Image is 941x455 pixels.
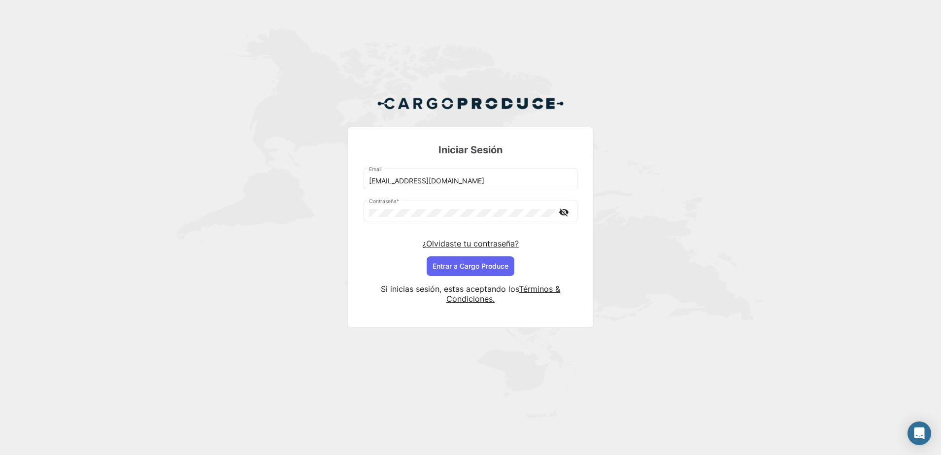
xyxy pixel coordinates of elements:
[907,421,931,445] div: Abrir Intercom Messenger
[422,239,519,248] a: ¿Olvidaste tu contraseña?
[377,92,564,115] img: Cargo Produce Logo
[558,206,570,218] mat-icon: visibility_off
[427,256,514,276] button: Entrar a Cargo Produce
[381,284,519,294] span: Si inicias sesión, estas aceptando los
[369,177,572,185] input: Email
[446,284,560,304] a: Términos & Condiciones.
[364,143,577,157] h3: Iniciar Sesión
